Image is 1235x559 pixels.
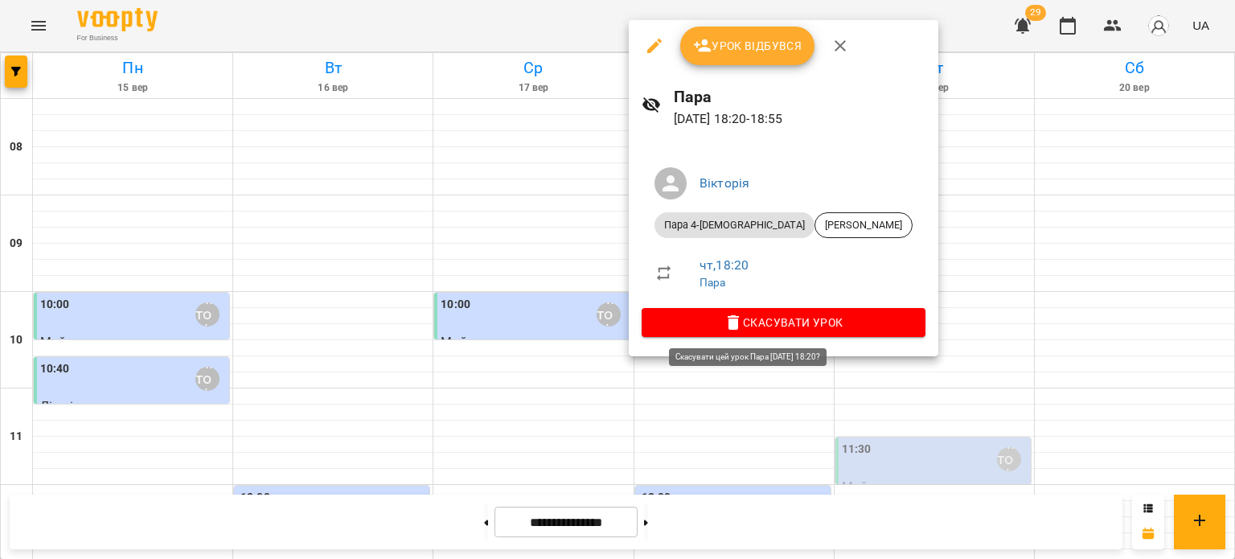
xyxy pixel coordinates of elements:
[642,308,925,337] button: Скасувати Урок
[654,313,913,332] span: Скасувати Урок
[700,175,749,191] a: Вікторія
[700,257,749,273] a: чт , 18:20
[700,276,726,289] a: Пара
[674,109,925,129] p: [DATE] 18:20 - 18:55
[815,218,912,232] span: [PERSON_NAME]
[680,27,815,65] button: Урок відбувся
[693,36,802,55] span: Урок відбувся
[814,212,913,238] div: [PERSON_NAME]
[674,84,925,109] h6: Пара
[654,218,814,232] span: Пара 4-[DEMOGRAPHIC_DATA]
